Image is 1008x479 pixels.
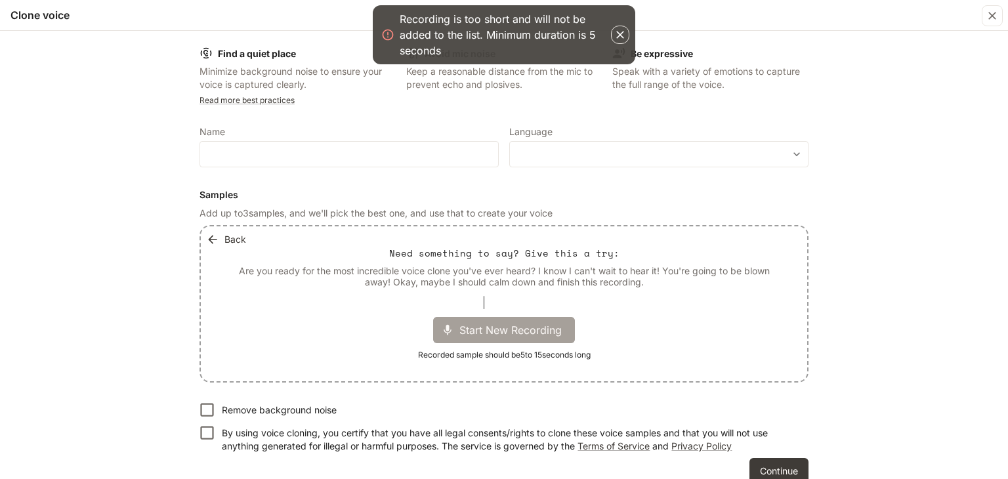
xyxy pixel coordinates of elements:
[389,247,619,260] p: Need something to say? Give this a try:
[199,65,396,91] p: Minimize background noise to ensure your voice is captured clearly.
[218,48,296,59] b: Find a quiet place
[10,8,70,22] h5: Clone voice
[199,207,808,220] p: Add up to 3 samples, and we'll pick the best one, and use that to create your voice
[612,65,808,91] p: Speak with a variety of emotions to capture the full range of the voice.
[418,348,591,362] span: Recorded sample should be 5 to 15 seconds long
[199,95,295,105] a: Read more best practices
[400,11,608,58] div: Recording is too short and will not be added to the list. Minimum duration is 5 seconds
[433,317,575,343] div: Start New Recording
[577,440,650,451] a: Terms of Service
[199,127,225,136] p: Name
[631,48,693,59] b: Be expressive
[232,265,776,288] p: Are you ready for the most incredible voice clone you've ever heard? I know I can't wait to hear ...
[459,322,570,338] span: Start New Recording
[203,226,251,253] button: Back
[199,188,808,201] h6: Samples
[509,127,553,136] p: Language
[671,440,732,451] a: Privacy Policy
[510,148,808,161] div: ​
[222,404,337,417] p: Remove background noise
[406,65,602,91] p: Keep a reasonable distance from the mic to prevent echo and plosives.
[222,427,798,453] p: By using voice cloning, you certify that you have all legal consents/rights to clone these voice ...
